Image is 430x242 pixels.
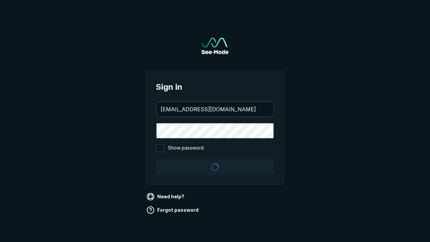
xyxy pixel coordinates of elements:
input: your@email.com [157,102,273,117]
span: Show password [168,144,204,152]
a: Forgot password [145,205,201,215]
span: Sign in [156,81,274,93]
a: Need help? [145,191,187,202]
img: See-Mode Logo [202,38,228,54]
a: Go to sign in [202,38,228,54]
